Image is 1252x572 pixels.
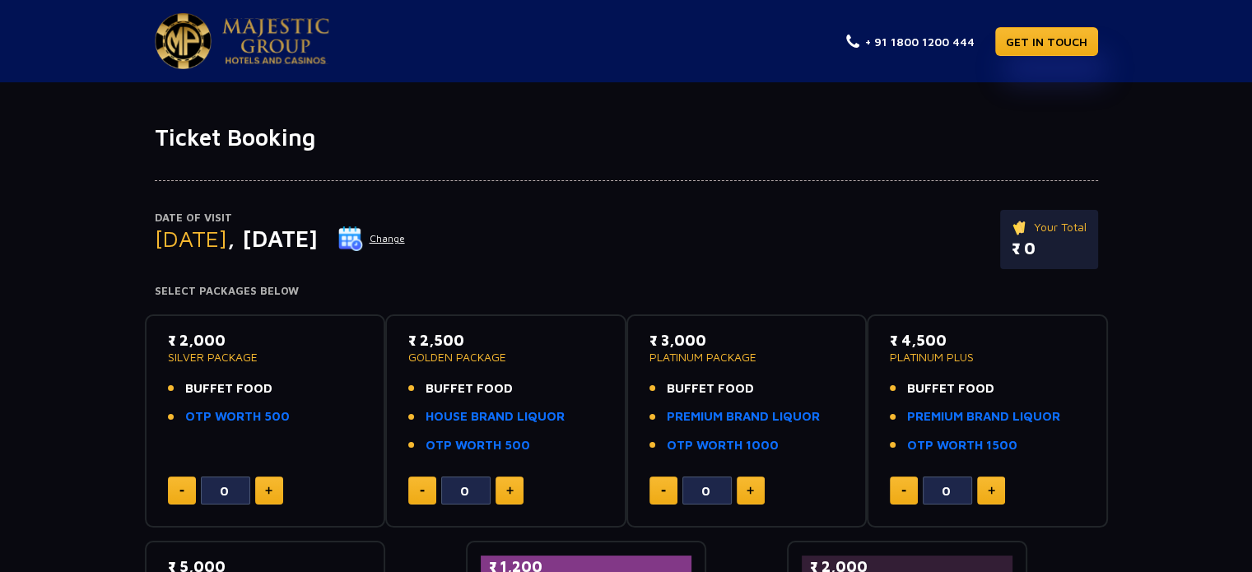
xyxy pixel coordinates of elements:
a: + 91 1800 1200 444 [846,33,975,50]
p: Your Total [1012,218,1087,236]
h4: Select Packages Below [155,285,1098,298]
img: minus [420,490,425,492]
p: ₹ 0 [1012,236,1087,261]
span: BUFFET FOOD [185,379,272,398]
img: plus [506,486,514,495]
p: ₹ 2,500 [408,329,603,351]
span: BUFFET FOOD [426,379,513,398]
a: OTP WORTH 500 [426,436,530,455]
a: OTP WORTH 1500 [907,436,1017,455]
p: PLATINUM PACKAGE [649,351,845,363]
img: minus [901,490,906,492]
p: GOLDEN PACKAGE [408,351,603,363]
img: plus [747,486,754,495]
p: ₹ 2,000 [168,329,363,351]
a: OTP WORTH 1000 [667,436,779,455]
span: , [DATE] [227,225,318,252]
img: ticket [1012,218,1029,236]
img: Majestic Pride [155,13,212,69]
a: PREMIUM BRAND LIQUOR [907,407,1060,426]
button: Change [337,226,406,252]
span: BUFFET FOOD [907,379,994,398]
a: HOUSE BRAND LIQUOR [426,407,565,426]
span: BUFFET FOOD [667,379,754,398]
p: ₹ 4,500 [890,329,1085,351]
span: [DATE] [155,225,227,252]
img: Majestic Pride [222,18,329,64]
a: PREMIUM BRAND LIQUOR [667,407,820,426]
a: OTP WORTH 500 [185,407,290,426]
p: SILVER PACKAGE [168,351,363,363]
img: minus [661,490,666,492]
img: plus [988,486,995,495]
img: plus [265,486,272,495]
a: GET IN TOUCH [995,27,1098,56]
p: ₹ 3,000 [649,329,845,351]
img: minus [179,490,184,492]
p: PLATINUM PLUS [890,351,1085,363]
h1: Ticket Booking [155,123,1098,151]
p: Date of Visit [155,210,406,226]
